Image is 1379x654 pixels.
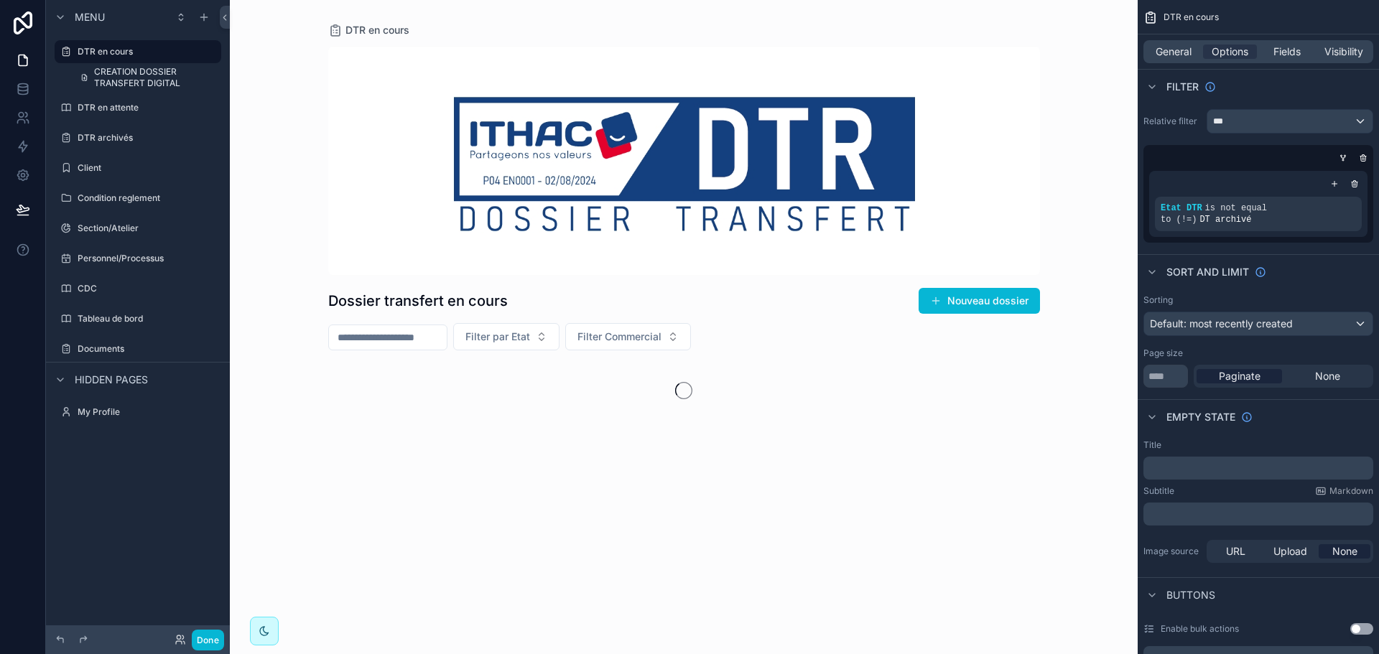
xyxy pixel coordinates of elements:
a: My Profile [55,401,221,424]
label: Tableau de bord [78,313,218,324]
label: Personnel/Processus [78,253,218,264]
label: Documents [78,343,218,355]
div: scrollable content [1143,457,1373,480]
span: DT archivé [1199,215,1251,225]
span: None [1315,369,1340,383]
label: DTR en attente [78,102,218,113]
span: None [1332,544,1357,559]
a: Client [55,157,221,179]
a: Markdown [1315,485,1373,497]
a: Tableau de bord [55,307,221,330]
span: Hidden pages [75,373,148,387]
label: Enable bulk actions [1161,623,1239,635]
a: Condition reglement [55,187,221,210]
span: Visibility [1324,45,1363,59]
a: DTR en cours [55,40,221,63]
span: CREATION DOSSIER TRANSFERT DIGITAL [94,66,213,89]
label: CDC [78,283,218,294]
label: Image source [1143,546,1201,557]
span: Filter [1166,80,1199,94]
a: Section/Atelier [55,217,221,240]
label: My Profile [78,406,218,418]
a: DTR archivés [55,126,221,149]
label: DTR archivés [78,132,218,144]
label: Sorting [1143,294,1173,306]
a: CDC [55,277,221,300]
span: Options [1212,45,1248,59]
span: DTR en cours [1164,11,1219,23]
label: Relative filter [1143,116,1201,127]
a: Documents [55,337,221,360]
a: Personnel/Processus [55,247,221,270]
span: Buttons [1166,588,1215,602]
a: CREATION DOSSIER TRANSFERT DIGITAL [72,66,221,89]
label: Title [1143,439,1161,451]
span: Default: most recently created [1150,317,1293,330]
button: Default: most recently created [1143,312,1373,336]
span: URL [1226,544,1245,559]
label: Page size [1143,347,1183,359]
label: DTR en cours [78,46,213,57]
a: DTR en attente [55,96,221,119]
span: Fields [1273,45,1301,59]
span: is not equal to (!=) [1161,203,1267,225]
button: Done [192,630,224,650]
label: Section/Atelier [78,223,218,234]
label: Subtitle [1143,485,1174,497]
span: Paginate [1219,369,1260,383]
div: scrollable content [1143,503,1373,525]
label: Condition reglement [78,192,218,204]
span: Etat DTR [1161,203,1202,213]
span: General [1156,45,1192,59]
span: Markdown [1329,485,1373,497]
span: Menu [75,10,105,24]
span: Sort And Limit [1166,265,1249,279]
span: Empty state [1166,410,1235,424]
label: Client [78,162,218,174]
span: Upload [1273,544,1307,559]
